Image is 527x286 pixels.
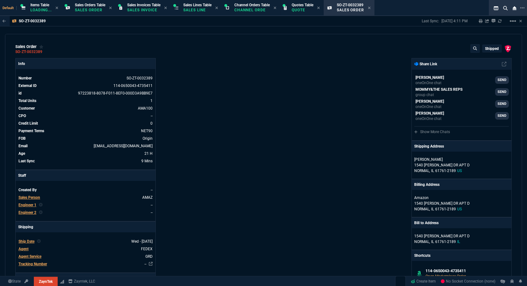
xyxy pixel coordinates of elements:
[183,3,211,7] span: Sales Lines Table
[75,3,105,7] span: Sales Orders Table
[414,195,474,201] p: Amazon
[142,195,153,200] span: AMAZ
[141,247,153,251] span: FEDEX
[274,6,276,11] nx-icon: Close Tab
[18,194,153,201] tr: undefined
[18,144,28,148] span: Email
[414,111,509,121] a: Chris.Hernandez@fornida.com
[94,144,153,148] span: hmtstrcn22ln996@marketplace.amazon.com
[164,6,167,11] nx-icon: Close Tab
[39,210,43,215] nx-icon: Clear selected rep
[457,169,462,173] span: US
[412,250,511,261] p: Shortcuts
[234,8,266,13] p: Channel Order
[18,128,153,134] tr: undefined
[18,159,35,163] span: Last Sync
[414,207,430,211] span: NORMAL,
[414,143,444,149] p: Shipping Address
[18,105,153,111] tr: undefined
[495,88,509,96] a: SEND
[431,240,434,244] span: IL
[127,76,153,80] span: See Marketplace Order
[414,182,440,187] p: Billing Address
[509,17,517,25] mat-icon: Example home icon
[368,6,371,11] nx-icon: Close Tab
[337,3,363,7] span: SO-ZT-0032389
[18,121,38,126] span: Credit Limit
[18,114,26,118] span: CPO
[457,240,460,244] span: IL
[415,75,444,80] p: [PERSON_NAME]
[317,6,320,11] nx-icon: Close Tab
[414,61,437,67] p: Share Link
[66,278,97,284] a: msbcCompanyName
[55,6,58,11] nx-icon: Close Tab
[138,106,153,111] a: AMA100
[16,170,155,181] p: Staff
[414,87,509,97] a: seti.shadab@fornida.com,alicia.bostic@fornida.com,Brian.Over@fornida.com,mohammed.wafek@fornida.c...
[30,8,52,13] p: Loading...
[23,278,30,284] a: API TOKEN
[6,278,23,284] a: Global State
[491,4,501,12] nx-icon: Split Panels
[30,3,49,7] span: Items Table
[337,8,364,13] p: Sales Order
[18,238,153,245] tr: undefined
[18,261,153,267] tr: undefined
[183,8,211,13] p: Sales Line
[431,169,434,173] span: IL
[415,111,444,116] p: [PERSON_NAME]
[109,6,112,11] nx-icon: Close Tab
[292,3,313,7] span: Quotes Table
[143,136,153,141] span: Origin
[78,91,153,95] span: See Marketplace Order
[18,253,153,260] tr: undefined
[292,8,313,13] p: Quote
[18,91,22,95] span: id
[18,188,37,192] span: Created By
[151,203,153,207] span: --
[414,162,509,168] p: 1540 [PERSON_NAME] DR APT D
[3,6,17,10] span: Default
[441,19,467,24] p: [DATE] 4:11 PM
[415,92,462,97] p: group chat
[415,87,462,92] p: MOMMY&THE SALES REPS
[144,262,146,266] a: --
[131,239,153,244] span: 2025-08-13T00:00:00.000Z
[18,75,153,81] tr: See Marketplace Order
[501,4,510,12] nx-icon: Search
[15,51,42,52] a: SO-ZT-0032389
[414,240,430,244] span: NORMAL,
[18,113,153,119] tr: undefined
[495,112,509,120] a: SEND
[18,135,153,142] tr: undefined
[457,207,462,211] span: US
[16,222,155,232] p: Shipping
[414,169,430,173] span: NORMAL,
[18,210,36,215] span: Engineer 2
[519,19,522,24] a: Hide Workbench
[441,279,495,283] span: No Socket Connection (none)
[18,247,29,251] span: Agent
[18,254,41,259] span: Agent Service
[435,240,456,244] span: 61761-2189
[18,98,153,104] tr: undefined
[414,130,450,134] a: Show More Chats
[75,8,105,13] p: Sales Order
[425,273,506,279] p: Open Marketplace Order
[414,233,509,239] p: 1540 [PERSON_NAME] DR APT D
[425,268,506,273] h6: 114-0650043-4735411
[435,169,456,173] span: 61761-2189
[422,19,441,24] p: Last Sync:
[18,83,153,89] tr: See Marketplace Order
[151,188,153,192] span: --
[16,273,155,284] p: Customer
[414,157,474,162] p: [PERSON_NAME]
[150,121,153,126] span: 0
[18,136,26,141] span: FOB
[415,99,444,104] p: [PERSON_NAME]
[495,100,509,108] a: SEND
[415,116,444,121] p: oneOnOne chat
[18,150,153,157] tr: 8/12/25 => 7:00 PM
